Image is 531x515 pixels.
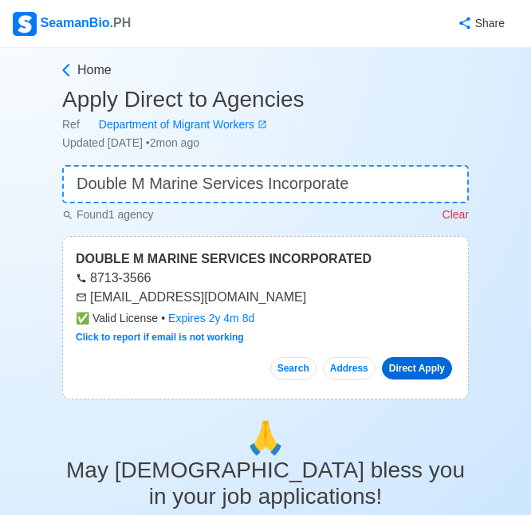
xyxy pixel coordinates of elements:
a: Home [58,61,469,80]
h3: May [DEMOGRAPHIC_DATA] bless you in your job applications! [62,457,469,510]
a: Department of Migrant Workers [80,116,267,133]
div: Department of Migrant Workers [80,116,258,133]
p: Found 1 agency [62,206,154,223]
input: 👉 Quick Search [62,165,469,203]
span: Home [77,61,112,80]
h3: Apply Direct to Agencies [62,86,469,113]
button: Search [270,357,317,379]
p: Clear [442,206,469,223]
span: Updated [DATE] • 2mon ago [62,136,199,149]
a: 8713-3566 [76,271,151,285]
span: .PH [110,16,132,29]
button: Address [323,357,376,379]
button: Share [442,8,518,39]
div: [EMAIL_ADDRESS][DOMAIN_NAME] [76,288,455,307]
img: Logo [13,12,37,36]
a: Click to report if email is not working [76,332,244,343]
div: Expires 2y 4m 8d [168,310,254,327]
span: check [76,312,89,324]
span: pray [246,420,285,455]
div: Ref [62,116,469,133]
div: SeamanBio [13,12,131,36]
div: • [76,310,455,327]
div: DOUBLE M MARINE SERVICES INCORPORATED [76,250,455,269]
a: Direct Apply [382,357,452,379]
span: Valid License [76,310,158,327]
